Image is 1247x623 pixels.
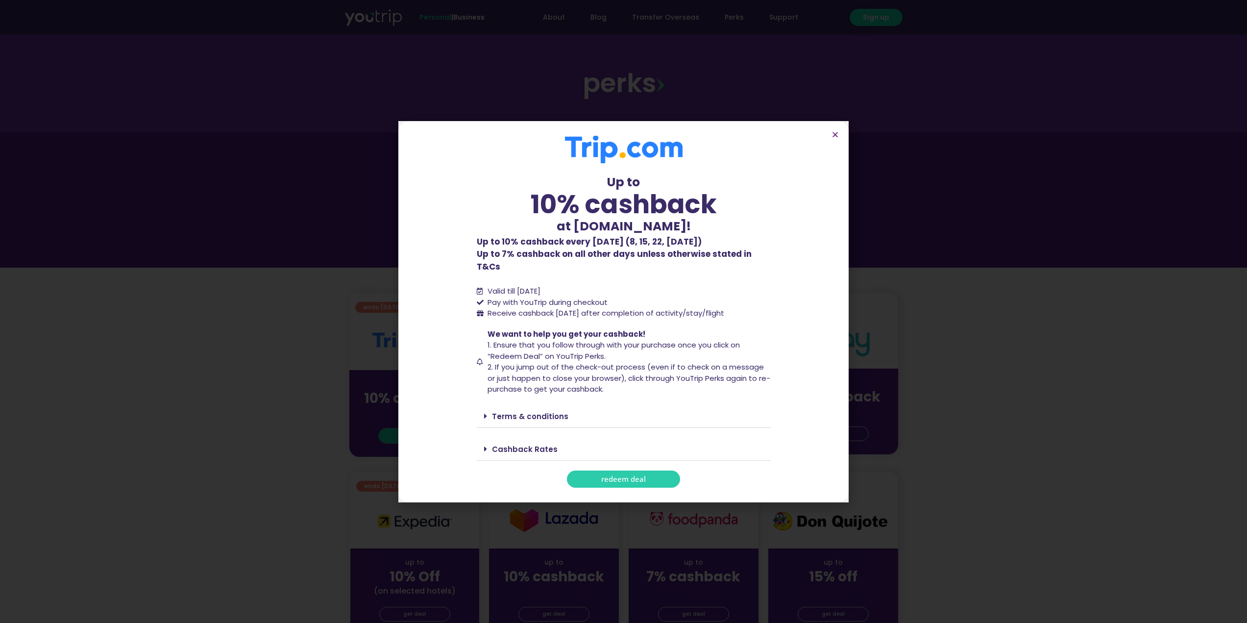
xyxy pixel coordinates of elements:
p: Up to 7% cashback on all other days unless otherwise stated in T&Cs [477,236,771,274]
span: Receive cashback [DATE] after completion of activity/stay/flight [488,308,724,318]
div: Up to at [DOMAIN_NAME]! [477,173,771,236]
span: Pay with YouTrip during checkout [485,297,608,308]
div: Cashback Rates [477,438,771,461]
a: Cashback Rates [492,444,558,454]
a: Close [831,131,839,138]
div: Terms & conditions [477,405,771,428]
div: 10% cashback [477,191,771,217]
a: Terms & conditions [492,411,568,422]
a: redeem deal [567,471,680,488]
b: Up to 10% cashback every [DATE] (8, 15, 22, [DATE]) [477,236,702,248]
span: 2. If you jump out of the check-out process (even if to check on a message or just happen to clos... [488,362,770,394]
span: Valid till [DATE] [488,286,540,296]
span: 1. Ensure that you follow through with your purchase once you click on “Redeem Deal” on YouTrip P... [488,340,740,361]
span: redeem deal [601,475,646,483]
span: We want to help you get your cashback! [488,329,645,339]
